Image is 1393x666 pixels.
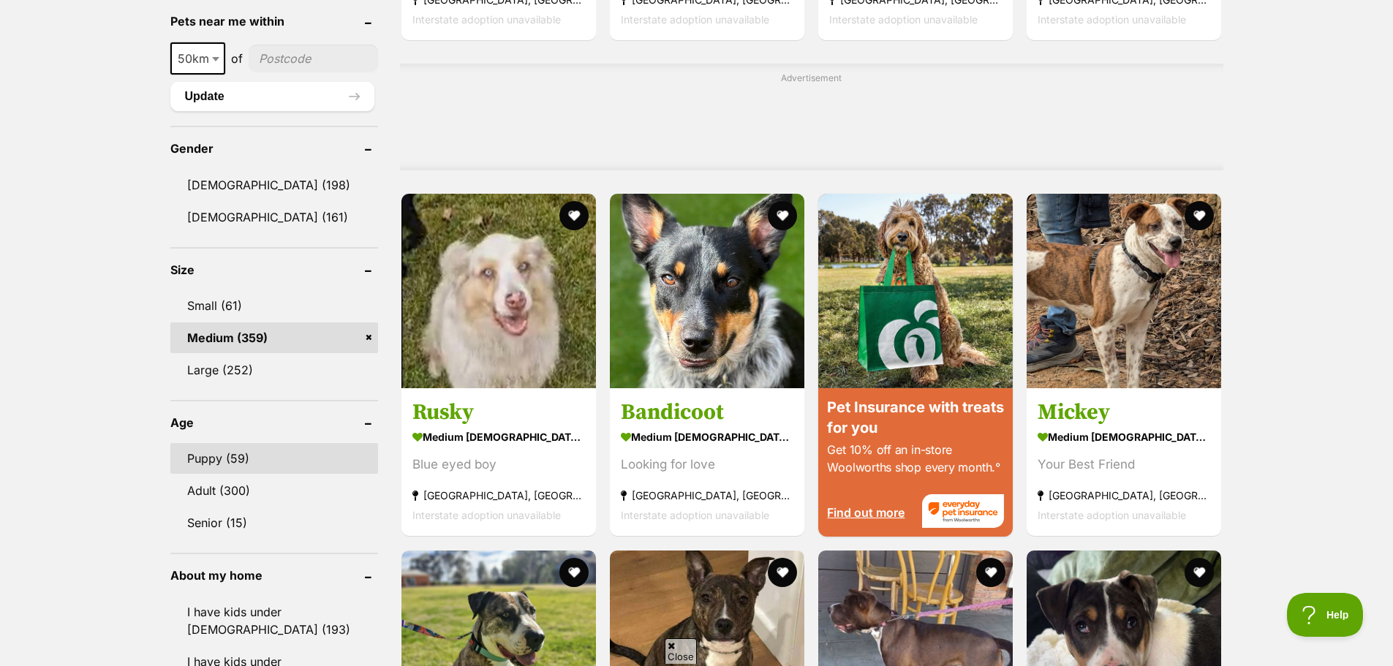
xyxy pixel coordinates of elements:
span: Interstate adoption unavailable [621,510,769,522]
div: Blue eyed boy [412,455,585,475]
header: Pets near me within [170,15,379,28]
header: About my home [170,569,379,582]
strong: [GEOGRAPHIC_DATA], [GEOGRAPHIC_DATA] [412,486,585,506]
input: postcode [249,45,379,72]
button: favourite [976,558,1005,587]
a: Mickey medium [DEMOGRAPHIC_DATA] Dog Your Best Friend [GEOGRAPHIC_DATA], [GEOGRAPHIC_DATA] Inters... [1027,388,1221,537]
a: Rusky medium [DEMOGRAPHIC_DATA] Dog Blue eyed boy [GEOGRAPHIC_DATA], [GEOGRAPHIC_DATA] Interstate... [401,388,596,537]
header: Size [170,263,379,276]
strong: medium [DEMOGRAPHIC_DATA] Dog [412,427,585,448]
span: Interstate adoption unavailable [1038,13,1186,26]
button: favourite [1185,201,1215,230]
strong: [GEOGRAPHIC_DATA], [GEOGRAPHIC_DATA] [1038,486,1210,506]
a: Bandicoot medium [DEMOGRAPHIC_DATA] Dog Looking for love [GEOGRAPHIC_DATA], [GEOGRAPHIC_DATA] Int... [610,388,804,537]
button: favourite [1185,558,1215,587]
div: Looking for love [621,455,793,475]
header: Age [170,416,379,429]
span: of [231,50,243,67]
h3: Bandicoot [621,399,793,427]
iframe: Help Scout Beacon - Open [1287,593,1364,637]
a: Medium (359) [170,322,379,353]
a: [DEMOGRAPHIC_DATA] (161) [170,202,379,232]
div: Advertisement [400,64,1223,170]
span: Interstate adoption unavailable [621,13,769,26]
a: Senior (15) [170,507,379,538]
a: Adult (300) [170,475,379,506]
img: Bandicoot - Australian Kelpie x Australian Cattle Dog [610,194,804,388]
span: Interstate adoption unavailable [829,13,978,26]
header: Gender [170,142,379,155]
strong: medium [DEMOGRAPHIC_DATA] Dog [1038,427,1210,448]
strong: [GEOGRAPHIC_DATA], [GEOGRAPHIC_DATA] [621,486,793,506]
button: Update [170,82,375,111]
button: favourite [768,558,797,587]
span: 50km [172,48,224,69]
a: Small (61) [170,290,379,321]
button: favourite [559,558,589,587]
strong: medium [DEMOGRAPHIC_DATA] Dog [621,427,793,448]
h3: Rusky [412,399,585,427]
button: favourite [768,201,797,230]
div: Your Best Friend [1038,455,1210,475]
span: Interstate adoption unavailable [412,13,561,26]
a: Large (252) [170,355,379,385]
a: Puppy (59) [170,443,379,474]
span: Interstate adoption unavailable [1038,510,1186,522]
span: 50km [170,42,225,75]
button: favourite [559,201,589,230]
img: Rusky - Australian Shepherd Dog [401,194,596,388]
h3: Mickey [1038,399,1210,427]
a: I have kids under [DEMOGRAPHIC_DATA] (193) [170,597,379,645]
a: [DEMOGRAPHIC_DATA] (198) [170,170,379,200]
span: Interstate adoption unavailable [412,510,561,522]
img: Mickey - Australian Cattle Dog [1027,194,1221,388]
span: Close [665,638,697,664]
